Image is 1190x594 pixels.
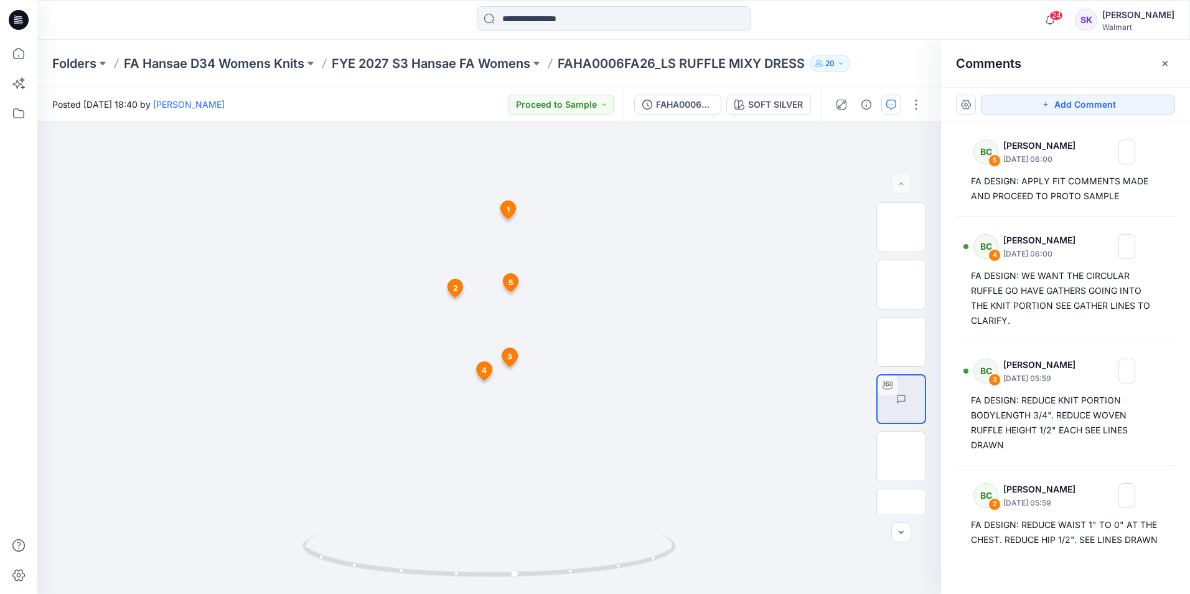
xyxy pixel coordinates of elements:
[971,174,1160,204] div: FA DESIGN: APPLY FIT COMMENTS MADE AND PROCEED TO PROTO SAMPLE
[1003,497,1084,509] p: [DATE] 05:59
[1075,9,1097,31] div: SK
[1049,11,1063,21] span: 24
[1003,153,1084,166] p: [DATE] 06:00
[973,359,998,384] div: BC
[1003,357,1084,372] p: [PERSON_NAME]
[971,268,1160,328] div: FA DESIGN: WE WANT THE CIRCULAR RUFFLE GO HAVE GATHERS GOING INTO THE KNIT PORTION SEE GATHER LIN...
[1003,233,1084,248] p: [PERSON_NAME]
[988,249,1001,262] div: 4
[856,95,876,115] button: Details
[988,374,1001,386] div: 3
[971,517,1160,547] div: FA DESIGN: REDUCE WAIST 1" TO 0" AT THE CHEST. REDUCE HIP 1/2". SEE LINES DRAWN
[634,95,721,115] button: FAHA0006FA26_LS RUFFLE MIXY DRESS
[825,57,835,70] p: 20
[558,55,805,72] p: FAHA0006FA26_LS RUFFLE MIXY DRESS
[124,55,304,72] a: FA Hansae D34 Womens Knits
[981,95,1175,115] button: Add Comment
[1003,482,1084,497] p: [PERSON_NAME]
[973,234,998,259] div: BC
[988,498,1001,511] div: 2
[748,98,803,111] div: SOFT SILVER
[52,55,96,72] a: Folders
[1003,248,1084,260] p: [DATE] 06:00
[973,139,998,164] div: BC
[973,483,998,508] div: BC
[1003,372,1084,385] p: [DATE] 05:59
[1003,138,1084,153] p: [PERSON_NAME]
[971,393,1160,453] div: FA DESIGN: REDUCE KNIT PORTION BODYLENGTH 3/4". REDUCE WOVEN RUFFLE HEIGHT 1/2" EACH SEE LINES DRAWN
[810,55,850,72] button: 20
[726,95,811,115] button: SOFT SILVER
[1102,22,1174,32] div: Walmart
[956,56,1021,71] h2: Comments
[332,55,530,72] a: FYE 2027 S3 Hansae FA Womens
[988,154,1001,167] div: 5
[153,99,225,110] a: [PERSON_NAME]
[1102,7,1174,22] div: [PERSON_NAME]
[52,98,225,111] span: Posted [DATE] 18:40 by
[656,98,713,111] div: FAHA0006FA26_LS RUFFLE MIXY DRESS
